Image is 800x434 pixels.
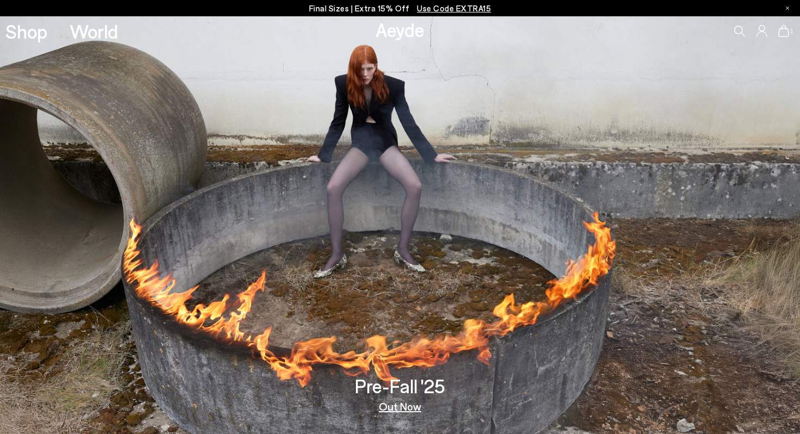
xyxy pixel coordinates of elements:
[70,22,118,41] a: World
[417,3,491,13] span: Navigate to /collections/ss25-final-sizes
[309,2,491,15] p: Final Sizes | Extra 15% Off
[5,22,47,41] a: Shop
[355,376,445,395] h3: Pre-Fall '25
[379,401,421,412] a: Out Now
[376,18,424,41] a: Aeyde
[778,25,789,37] a: 1
[789,28,795,34] span: 1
